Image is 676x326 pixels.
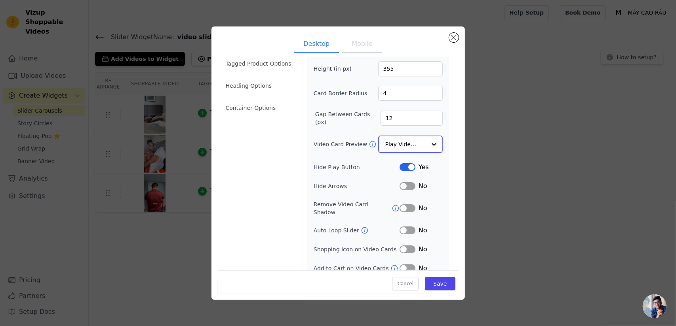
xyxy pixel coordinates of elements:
button: Close modal [449,33,459,42]
span: No [419,181,427,191]
button: Mobile [342,36,382,53]
div: Open chat [643,294,666,318]
label: Video Card Preview [314,140,369,148]
span: Yes [419,162,429,172]
span: No [419,245,427,254]
button: Cancel [392,277,419,290]
label: Hide Arrows [314,182,400,190]
label: Add to Cart on Video Cards [314,264,390,272]
button: Save [425,277,455,290]
label: Auto Loop Slider [314,226,361,234]
label: Height (in px) [314,65,357,73]
li: Tagged Product Options [221,56,299,72]
span: No [419,226,427,235]
label: Shopping Icon on Video Cards [314,245,400,253]
button: Desktop [294,36,339,53]
label: Remove Video Card Shadow [314,200,392,216]
span: No [419,204,427,213]
li: Heading Options [221,78,299,94]
li: Container Options [221,100,299,116]
label: Hide Play Button [314,163,400,171]
label: Gap Between Cards (px) [315,110,381,126]
label: Card Border Radius [314,89,368,97]
span: No [419,264,427,273]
